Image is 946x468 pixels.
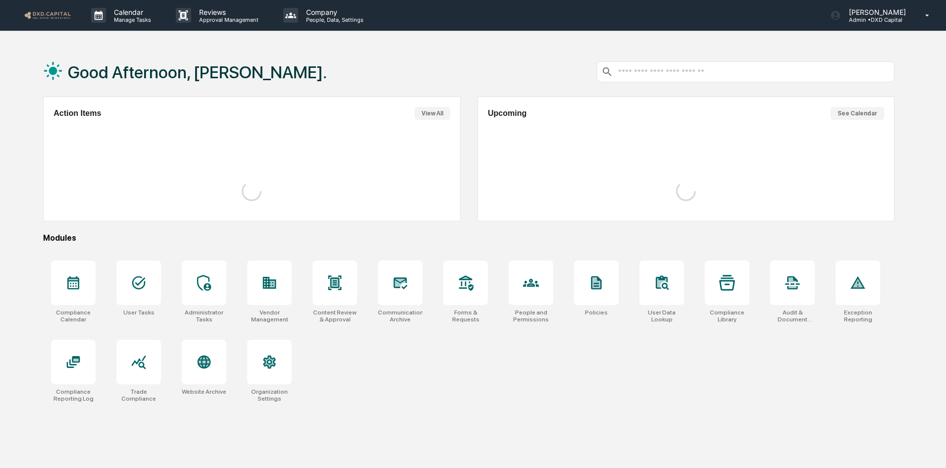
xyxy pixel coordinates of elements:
p: Calendar [106,8,156,16]
h2: Upcoming [488,109,526,118]
h2: Action Items [53,109,101,118]
div: Administrator Tasks [182,309,226,323]
div: Communications Archive [378,309,422,323]
p: Approval Management [191,16,263,23]
img: logo [24,10,71,20]
div: User Data Lookup [639,309,684,323]
div: People and Permissions [509,309,553,323]
div: Exception Reporting [836,309,880,323]
div: User Tasks [123,309,155,316]
p: Manage Tasks [106,16,156,23]
button: View All [415,107,450,120]
button: See Calendar [831,107,884,120]
div: Forms & Requests [443,309,488,323]
p: Admin • DXD Capital [841,16,911,23]
p: Company [298,8,368,16]
div: Audit & Document Logs [770,309,815,323]
p: [PERSON_NAME] [841,8,911,16]
div: Compliance Reporting Log [51,388,96,402]
div: Vendor Management [247,309,292,323]
div: Website Archive [182,388,226,395]
div: Content Review & Approval [313,309,357,323]
div: Compliance Calendar [51,309,96,323]
h1: Good Afternoon, [PERSON_NAME]. [68,62,327,82]
div: Organization Settings [247,388,292,402]
p: Reviews [191,8,263,16]
div: Trade Compliance [116,388,161,402]
div: Policies [585,309,608,316]
div: Modules [43,233,894,243]
p: People, Data, Settings [298,16,368,23]
div: Compliance Library [705,309,749,323]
